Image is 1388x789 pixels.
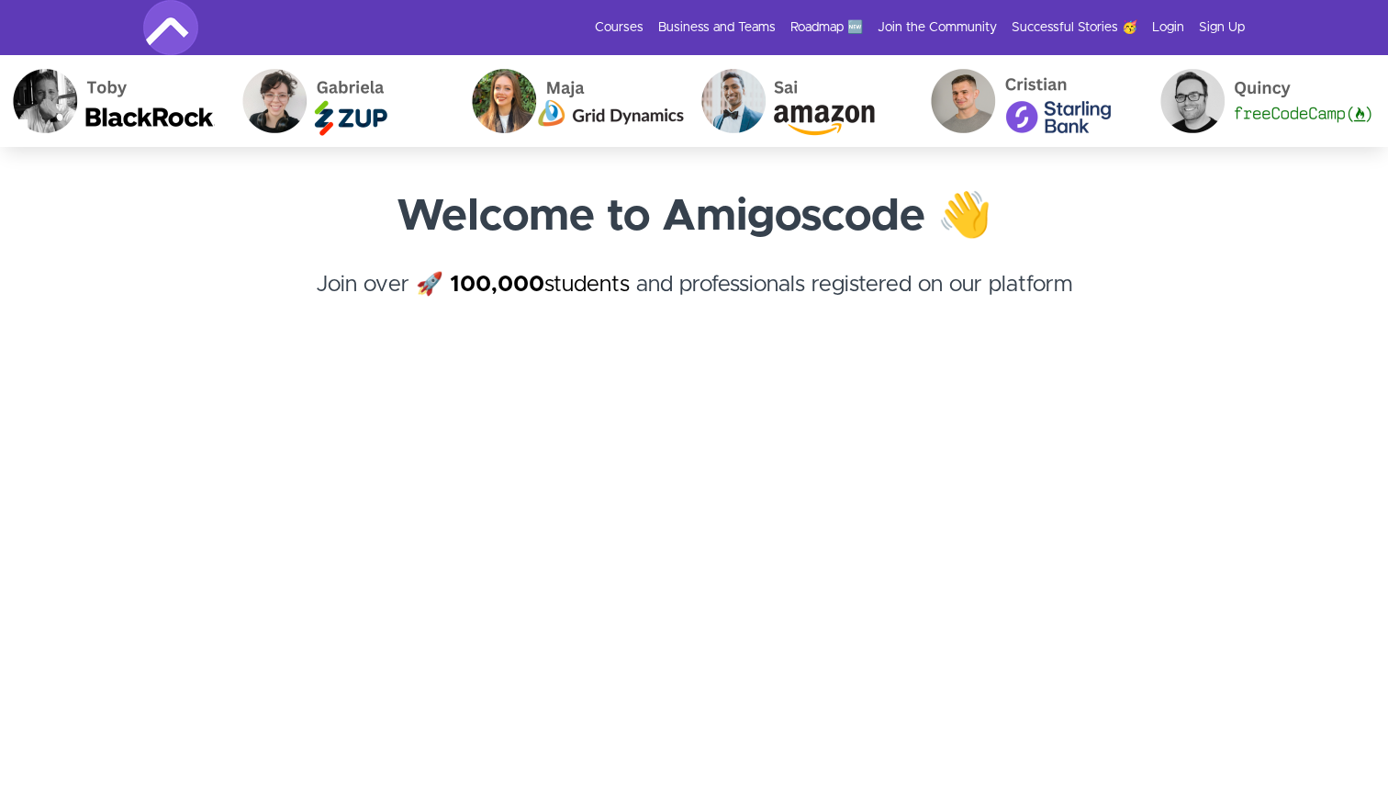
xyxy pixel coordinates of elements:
img: Quincy [1147,55,1376,147]
img: Cristian [917,55,1147,147]
a: Sign Up [1199,18,1245,37]
h4: Join over 🚀 and professionals registered on our platform [143,268,1245,334]
a: Successful Stories 🥳 [1012,18,1137,37]
strong: Welcome to Amigoscode 👋 [397,195,992,239]
img: Gabriela [229,55,458,147]
a: Business and Teams [658,18,776,37]
a: Login [1152,18,1184,37]
a: Courses [595,18,644,37]
strong: 100,000 [450,274,544,296]
img: Sai [688,55,917,147]
a: Join the Community [878,18,997,37]
img: Maja [458,55,688,147]
a: 100,000students [450,274,630,296]
a: Roadmap 🆕 [790,18,863,37]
